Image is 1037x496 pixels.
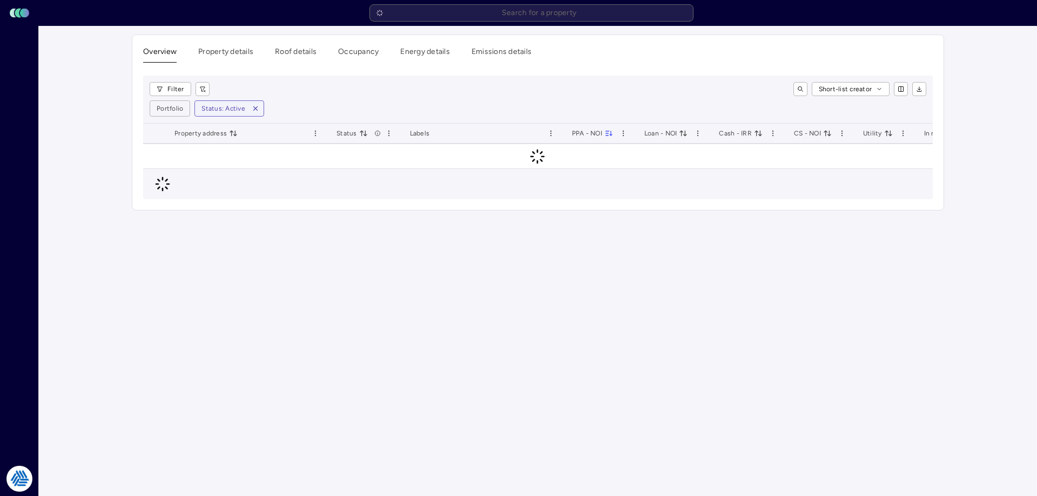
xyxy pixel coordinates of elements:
[400,46,450,63] button: Energy details
[823,129,832,138] button: toggle sorting
[150,101,190,116] button: Portfolio
[157,103,183,114] div: Portfolio
[604,129,613,138] button: toggle sorting
[198,46,253,63] button: Property details
[143,46,177,63] button: Overview
[884,129,893,138] button: toggle sorting
[229,129,238,138] button: toggle sorting
[359,129,368,138] button: toggle sorting
[794,128,832,139] span: CS - NOI
[150,82,191,96] button: Filter
[793,82,807,96] button: toggle search
[338,46,379,63] button: Occupancy
[336,128,368,139] span: Status
[754,129,763,138] button: toggle sorting
[679,129,688,138] button: toggle sorting
[924,128,984,139] span: In marketplace?
[719,128,763,139] span: Cash - IRR
[195,101,247,116] button: Status: Active
[167,84,184,94] span: Filter
[275,46,317,63] button: Roof details
[410,128,430,139] span: Labels
[369,4,693,22] input: Search for a property
[201,103,245,114] div: Status: Active
[644,128,688,139] span: Loan - NOI
[812,82,890,96] button: Short-list creator
[472,46,531,63] button: Emissions details
[572,128,613,139] span: PPA - NOI
[6,466,32,492] img: Tradition Energy
[819,84,872,94] span: Short-list creator
[894,82,908,96] button: show/hide columns
[863,128,893,139] span: Utility
[174,128,238,139] span: Property address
